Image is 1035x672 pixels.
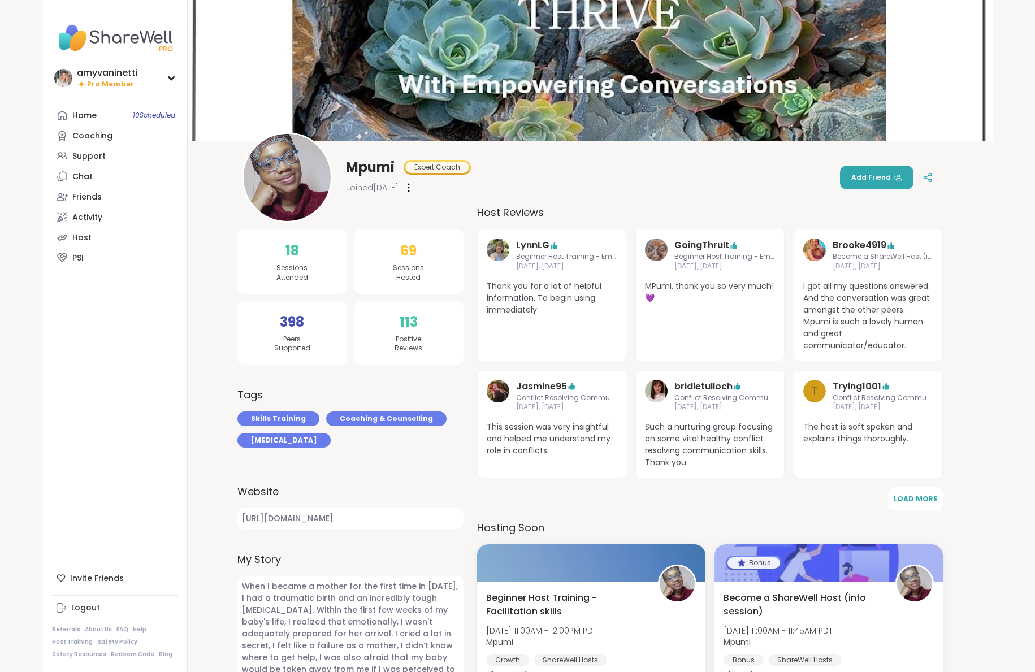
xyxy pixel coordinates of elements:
[116,626,128,634] a: FAQ
[237,508,464,529] a: [URL][DOMAIN_NAME]
[97,638,137,646] a: Safety Policy
[71,602,100,614] div: Logout
[52,598,178,618] a: Logout
[674,262,775,271] span: [DATE], [DATE]
[72,110,97,122] div: Home
[486,654,529,666] div: Growth
[645,380,668,413] a: bridietulloch
[516,252,617,262] span: Beginner Host Training - Emotional Safety
[811,383,817,400] span: T
[486,636,513,648] b: Mpumi
[645,280,775,304] span: MPumi, thank you so very much!💜
[724,591,883,618] span: Become a ShareWell Host (info session)
[52,187,178,207] a: Friends
[274,335,310,354] span: Peers Supported
[516,393,617,403] span: Conflict Resolving Communication
[400,312,418,332] span: 113
[486,591,646,618] span: Beginner Host Training - Facilitation skills
[400,241,417,261] span: 69
[52,227,178,248] a: Host
[803,280,933,352] span: I got all my questions answered. And the conversation was great amongst the other peers. Mpumi is...
[674,252,775,262] span: Beginner Host Training - Emotional Safety
[237,552,464,567] label: My Story
[674,393,775,403] span: Conflict Resolving Communication
[52,248,178,268] a: PSI
[52,125,178,146] a: Coaching
[803,239,826,261] img: Brooke4919
[851,172,902,183] span: Add Friend
[487,380,509,402] img: Jasmine95
[768,654,842,666] div: ShareWell Hosts
[894,494,937,504] span: Load More
[724,625,833,636] span: [DATE] 11:00AM - 11:45AM PDT
[833,380,881,393] a: Trying1001
[674,239,729,252] a: GoingThruIt
[52,146,178,166] a: Support
[833,402,933,412] span: [DATE], [DATE]
[888,487,943,511] button: Load More
[87,80,134,89] span: Pro Member
[251,435,317,445] span: [MEDICAL_DATA]
[803,239,826,271] a: Brooke4919
[133,111,175,120] span: 10 Scheduled
[487,380,509,413] a: Jasmine95
[237,387,263,402] h3: Tags
[516,262,617,271] span: [DATE], [DATE]
[159,651,172,658] a: Blog
[72,151,106,162] div: Support
[674,380,733,393] a: bridietulloch
[285,241,299,261] span: 18
[674,402,775,412] span: [DATE], [DATE]
[237,484,464,499] label: Website
[52,651,106,658] a: Safety Resources
[645,380,668,402] img: bridietulloch
[346,182,399,193] span: Joined [DATE]
[516,402,617,412] span: [DATE], [DATE]
[72,232,92,244] div: Host
[85,626,112,634] a: About Us
[660,566,695,601] img: Mpumi
[111,651,154,658] a: Redeem Code
[340,414,433,424] span: Coaching & Counselling
[487,421,617,457] span: This session was very insightful and helped me understand my role in conflicts.
[52,166,178,187] a: Chat
[52,568,178,588] div: Invite Friends
[803,421,933,445] span: The host is soft spoken and explains things thoroughly.
[72,131,112,142] div: Coaching
[486,625,597,636] span: [DATE] 11:00AM - 12:00PM PDT
[133,626,146,634] a: Help
[52,626,80,634] a: Referrals
[276,263,308,283] span: Sessions Attended
[244,134,331,221] img: Mpumi
[516,239,549,252] a: LynnLG
[52,105,178,125] a: Home10Scheduled
[645,421,775,469] span: Such a nurturing group focusing on some vital healthy conflict resolving communication skills. Th...
[395,335,422,354] span: Positive Reviews
[487,239,509,271] a: LynnLG
[487,239,509,261] img: LynnLG
[534,654,607,666] div: ShareWell Hosts
[405,162,469,173] div: Expert Coach
[833,393,933,403] span: Conflict Resolving Communication
[72,192,102,203] div: Friends
[72,212,102,223] div: Activity
[54,69,72,87] img: amyvaninetti
[840,166,913,189] button: Add Friend
[487,280,617,316] span: Thank you for a lot of helpful information. To begin using immediately
[516,380,567,393] a: Jasmine95
[833,262,933,271] span: [DATE], [DATE]
[393,263,424,283] span: Sessions Hosted
[251,414,306,424] span: Skills Training
[346,158,395,176] span: Mpumi
[280,312,304,332] span: 398
[477,520,943,535] h3: Hosting Soon
[645,239,668,261] img: GoingThruIt
[727,557,780,569] div: Bonus
[833,252,933,262] span: Become a ShareWell Host (info session)
[803,380,826,413] a: T
[77,67,138,79] div: amyvaninetti
[72,253,84,264] div: PSI
[724,636,751,648] b: Mpumi
[724,654,764,666] div: Bonus
[52,638,93,646] a: Host Training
